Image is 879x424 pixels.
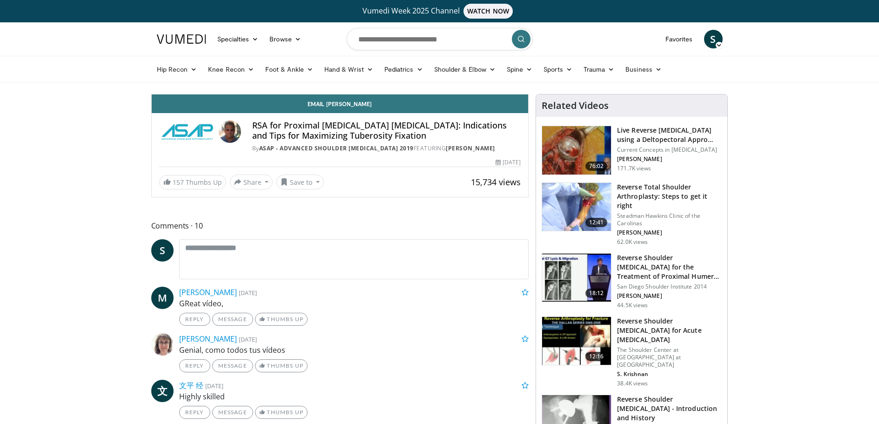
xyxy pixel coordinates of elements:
p: [PERSON_NAME] [617,292,722,300]
h3: Reverse Shoulder [MEDICAL_DATA] for Acute [MEDICAL_DATA] [617,316,722,344]
input: Search topics, interventions [347,28,533,50]
a: Hand & Wrist [319,60,379,79]
img: Avatar [219,121,241,143]
a: Thumbs Up [255,359,308,372]
span: 12:41 [585,218,608,227]
div: By FEATURING [252,144,521,153]
p: 62.0K views [617,238,648,246]
a: Email [PERSON_NAME] [152,94,529,113]
span: Comments 10 [151,220,529,232]
a: Knee Recon [202,60,260,79]
span: 157 [173,178,184,187]
h3: Reverse Total Shoulder Arthroplasty: Steps to get it right [617,182,722,210]
span: WATCH NOW [463,4,513,19]
p: GReat vídeo, [179,298,529,309]
h3: Live Reverse [MEDICAL_DATA] using a Deltopectoral Appro… [617,126,722,144]
img: 326034_0000_1.png.150x105_q85_crop-smart_upscale.jpg [542,183,611,231]
a: 文 [151,380,174,402]
a: Shoulder & Elbow [429,60,501,79]
a: Trauma [578,60,620,79]
img: butch_reverse_arthroplasty_3.png.150x105_q85_crop-smart_upscale.jpg [542,317,611,365]
p: [PERSON_NAME] [617,155,722,163]
a: S [704,30,723,48]
h3: Reverse Shoulder [MEDICAL_DATA] - Introduction and History [617,395,722,423]
p: The Shoulder Center at [GEOGRAPHIC_DATA] at [GEOGRAPHIC_DATA] [617,346,722,369]
a: Favorites [660,30,698,48]
h3: Reverse Shoulder [MEDICAL_DATA] for the Treatment of Proximal Humeral … [617,253,722,281]
h4: Related Videos [542,100,609,111]
img: 684033_3.png.150x105_q85_crop-smart_upscale.jpg [542,126,611,175]
div: [DATE] [496,158,521,167]
p: 38.4K views [617,380,648,387]
span: 18:12 [585,289,608,298]
a: [PERSON_NAME] [446,144,495,152]
a: [PERSON_NAME] [179,287,237,297]
a: 文平 经 [179,380,203,390]
p: [PERSON_NAME] [617,229,722,236]
a: Specialties [212,30,264,48]
img: ASAP - Advanced Shoulder ArthroPlasty 2019 [159,121,215,143]
a: 12:16 Reverse Shoulder [MEDICAL_DATA] for Acute [MEDICAL_DATA] The Shoulder Center at [GEOGRAPHIC... [542,316,722,387]
p: 171.7K views [617,165,651,172]
span: 76:02 [585,162,608,171]
span: 12:16 [585,352,608,361]
a: Reply [179,406,210,419]
a: Message [212,406,253,419]
img: VuMedi Logo [157,34,206,44]
a: Vumedi Week 2025 ChannelWATCH NOW [158,4,721,19]
a: 12:41 Reverse Total Shoulder Arthroplasty: Steps to get it right Steadman Hawkins Clinic of the C... [542,182,722,246]
h4: RSA for Proximal [MEDICAL_DATA] [MEDICAL_DATA]: Indications and Tips for Maximizing Tuberosity Fi... [252,121,521,141]
button: Share [230,175,273,189]
p: 44.5K views [617,302,648,309]
a: 18:12 Reverse Shoulder [MEDICAL_DATA] for the Treatment of Proximal Humeral … San Diego Shoulder ... [542,253,722,309]
img: Avatar [151,333,174,356]
span: 15,734 views [471,176,521,188]
a: M [151,287,174,309]
small: [DATE] [239,289,257,297]
p: San Diego Shoulder Institute 2014 [617,283,722,290]
p: S. Krishnan [617,370,722,378]
a: Business [620,60,667,79]
a: Pediatrics [379,60,429,79]
a: Thumbs Up [255,313,308,326]
p: Highly skilled [179,391,529,402]
a: 157 Thumbs Up [159,175,226,189]
a: Sports [538,60,578,79]
a: Message [212,313,253,326]
p: Genial, como todos tus vídeos [179,344,529,356]
a: Message [212,359,253,372]
a: [PERSON_NAME] [179,334,237,344]
a: 76:02 Live Reverse [MEDICAL_DATA] using a Deltopectoral Appro… Current Concepts in [MEDICAL_DATA]... [542,126,722,175]
button: Save to [276,175,324,189]
small: [DATE] [205,382,223,390]
img: Q2xRg7exoPLTwO8X4xMDoxOjA4MTsiGN.150x105_q85_crop-smart_upscale.jpg [542,254,611,302]
a: Thumbs Up [255,406,308,419]
a: S [151,239,174,262]
a: ASAP - Advanced Shoulder [MEDICAL_DATA] 2019 [259,144,414,152]
a: Reply [179,313,210,326]
p: Steadman Hawkins Clinic of the Carolinas [617,212,722,227]
a: Browse [264,30,307,48]
p: Current Concepts in [MEDICAL_DATA] [617,146,722,154]
a: Spine [501,60,538,79]
a: Reply [179,359,210,372]
a: Hip Recon [151,60,203,79]
small: [DATE] [239,335,257,343]
a: Foot & Ankle [260,60,319,79]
